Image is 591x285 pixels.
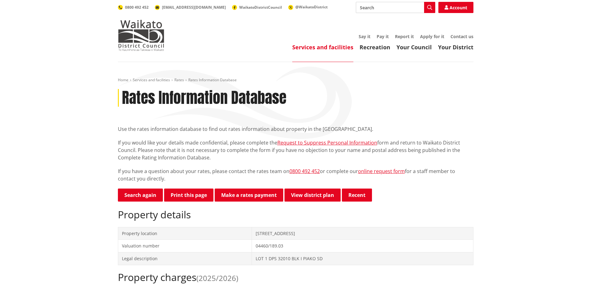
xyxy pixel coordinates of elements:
h2: Property charges [118,271,473,283]
p: If you would like your details made confidential, please complete the form and return to Waikato ... [118,139,473,161]
a: Rates [174,77,184,82]
a: Contact us [450,33,473,39]
a: Pay it [377,33,389,39]
nav: breadcrumb [118,78,473,83]
a: WaikatoDistrictCouncil [232,5,282,10]
h2: Property details [118,209,473,220]
a: 0800 492 452 [289,168,320,175]
p: If you have a question about your rates, please contact the rates team on or complete our for a s... [118,167,473,182]
td: Valuation number [118,240,252,252]
span: @WaikatoDistrict [295,4,328,10]
button: Print this page [164,189,213,202]
a: Services and facilities [133,77,170,82]
a: @WaikatoDistrict [288,4,328,10]
span: Rates Information Database [188,77,237,82]
span: WaikatoDistrictCouncil [239,5,282,10]
a: Recreation [360,43,390,51]
a: 0800 492 452 [118,5,149,10]
a: Home [118,77,128,82]
a: Your Council [396,43,432,51]
p: Use the rates information database to find out rates information about property in the [GEOGRAPHI... [118,125,473,133]
td: LOT 1 DPS 32010 BLK I PIAKO SD [252,252,473,265]
a: Report it [395,33,414,39]
h1: Rates Information Database [122,89,286,107]
input: Search input [356,2,435,13]
a: Make a rates payment [215,189,283,202]
a: [EMAIL_ADDRESS][DOMAIN_NAME] [155,5,226,10]
td: Property location [118,227,252,240]
a: View district plan [284,189,341,202]
a: online request form [358,168,405,175]
a: Search again [118,189,163,202]
a: Your District [438,43,473,51]
td: [STREET_ADDRESS] [252,227,473,240]
a: Apply for it [420,33,444,39]
span: [EMAIL_ADDRESS][DOMAIN_NAME] [162,5,226,10]
button: Recent [342,189,372,202]
span: 0800 492 452 [125,5,149,10]
td: Legal description [118,252,252,265]
a: Say it [359,33,370,39]
span: (2025/2026) [196,273,238,283]
img: Waikato District Council - Te Kaunihera aa Takiwaa o Waikato [118,20,164,51]
a: Request to Suppress Personal Information [277,139,377,146]
a: Account [438,2,473,13]
a: Services and facilities [292,43,353,51]
td: 04460/189.03 [252,240,473,252]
